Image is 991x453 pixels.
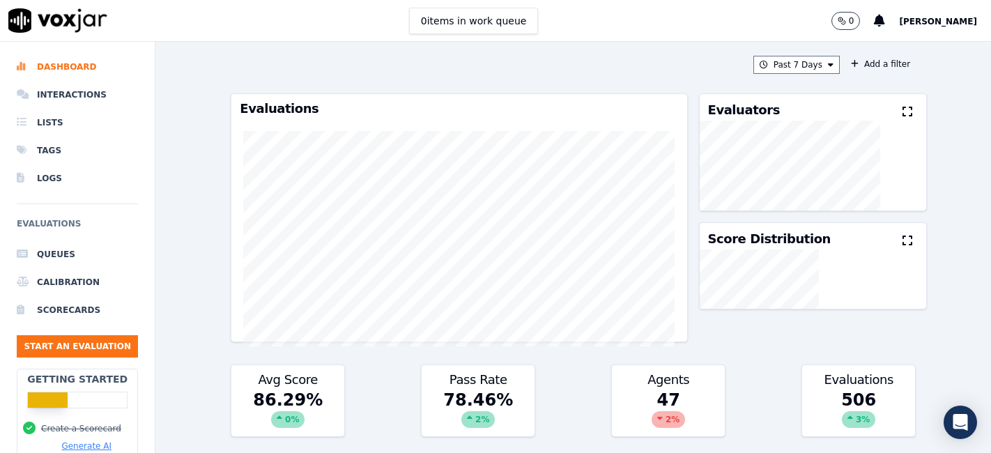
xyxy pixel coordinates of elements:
button: [PERSON_NAME] [899,13,991,29]
a: Calibration [17,268,138,296]
a: Interactions [17,81,138,109]
div: 78.46 % [422,389,535,436]
div: 2 % [652,411,685,428]
div: 3 % [842,411,875,428]
div: 2 % [461,411,495,428]
h3: Evaluations [240,102,678,115]
a: Tags [17,137,138,164]
h3: Evaluations [811,374,907,386]
a: Scorecards [17,296,138,324]
button: 0items in work queue [409,8,539,34]
h3: Avg Score [240,374,336,386]
button: Start an Evaluation [17,335,138,358]
h3: Agents [620,374,716,386]
a: Queues [17,240,138,268]
h3: Score Distribution [708,233,831,245]
div: Open Intercom Messenger [944,406,977,439]
div: 47 [612,389,725,436]
a: Lists [17,109,138,137]
div: 0 % [271,411,305,428]
h3: Pass Rate [430,374,526,386]
h3: Evaluators [708,104,780,116]
button: Past 7 Days [753,56,840,74]
p: 0 [849,15,854,26]
span: [PERSON_NAME] [899,17,977,26]
button: Add a filter [845,56,916,72]
div: 506 [802,389,915,436]
a: Dashboard [17,53,138,81]
h2: Getting Started [27,372,128,386]
button: Create a Scorecard [41,423,121,434]
a: Logs [17,164,138,192]
button: 0 [831,12,861,30]
h6: Evaluations [17,215,138,240]
div: 86.29 % [231,389,344,436]
img: voxjar logo [8,8,107,33]
button: 0 [831,12,875,30]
